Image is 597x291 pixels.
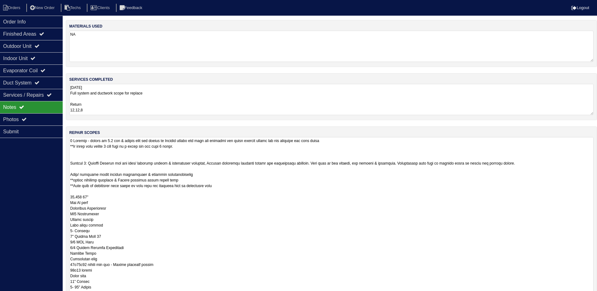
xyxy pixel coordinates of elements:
[69,23,102,29] label: materials used
[26,5,60,10] a: New Order
[87,5,115,10] a: Clients
[69,130,100,135] label: repair scopes
[61,4,86,12] li: Techs
[87,4,115,12] li: Clients
[69,77,113,82] label: services completed
[571,5,589,10] a: Logout
[116,4,147,12] li: Feedback
[69,84,594,115] textarea: [DATE] Full system and ductwork scope for replace Return 12,12,8 Supply 12,10,10,4, 6,8,8
[61,5,86,10] a: Techs
[69,31,594,62] textarea: NA
[26,4,60,12] li: New Order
